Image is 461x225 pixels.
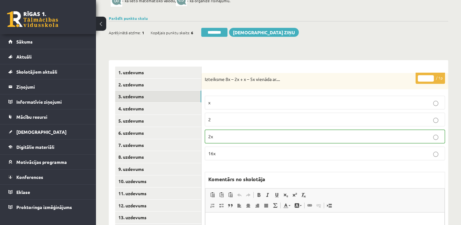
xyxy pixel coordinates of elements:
[115,151,201,163] a: 8. uzdevums
[16,129,67,135] span: [DEMOGRAPHIC_DATA]
[115,163,201,175] a: 9. uzdevums
[208,100,211,105] span: x
[229,28,299,37] a: [DEMOGRAPHIC_DATA] ziņu
[115,79,201,91] a: 2. uzdevums
[16,204,72,210] span: Proktoringa izmēģinājums
[16,189,30,195] span: Eklase
[433,118,438,123] input: 2
[8,94,88,109] a: Informatīvie ziņojumi
[235,201,244,210] a: Izlīdzināt pa kreisi
[8,125,88,139] a: [DEMOGRAPHIC_DATA]
[8,140,88,154] a: Digitālie materiāli
[8,109,88,124] a: Mācību resursi
[244,201,253,210] a: Centrēti
[115,212,201,223] a: 13. uzdevums
[115,127,201,139] a: 6. uzdevums
[115,67,201,78] a: 1. uzdevums
[208,133,213,139] span: 2x
[8,155,88,169] a: Motivācijas programma
[281,191,290,199] a: Apakšraksts
[115,175,201,187] a: 10. uzdevums
[16,144,54,150] span: Digitālie materiāli
[253,201,262,210] a: Izlīdzināt pa labi
[115,103,201,115] a: 4. uzdevums
[109,28,141,37] span: Aprēķinātā atzīme:
[8,64,88,79] a: Skolotājiem aktuāli
[416,73,445,84] p: / 1p
[314,201,323,210] a: Atsaistīt
[272,191,281,199] a: Pasvītrojums (vadīšanas taustiņš+U)
[6,6,233,13] body: Bagātinātā teksta redaktors, wiswyg-editor-47433977466340-1760519610-527
[115,139,201,151] a: 7. uzdevums
[325,201,334,210] a: Ievietot lapas pārtraukumu drukai
[16,174,43,180] span: Konferences
[208,191,217,199] a: Ielīmēt (vadīšanas taustiņš+V)
[115,188,201,199] a: 11. uzdevums
[151,28,190,37] span: Kopējais punktu skaits:
[115,200,201,212] a: 12. uzdevums
[8,79,88,94] a: Ziņojumi
[305,201,314,210] a: Saite (vadīšanas taustiņš+K)
[205,172,268,186] label: Komentārs no skolotāja
[208,117,211,122] span: 2
[299,191,308,199] a: Noņemt stilus
[16,79,88,94] legend: Ziņojumi
[235,191,244,199] a: Atcelt (vadīšanas taustiņš+Z)
[16,94,88,109] legend: Informatīvie ziņojumi
[433,135,438,140] input: 2x
[208,201,217,210] a: Ievietot/noņemt numurētu sarakstu
[226,191,235,199] a: Ievietot no Worda
[244,191,253,199] a: Atkārtot (vadīšanas taustiņš+Y)
[263,191,272,199] a: Slīpraksts (vadīšanas taustiņš+I)
[226,201,235,210] a: Bloka citāts
[191,28,193,37] span: 6
[115,91,201,102] a: 3. uzdevums
[109,16,148,21] a: Parādīt punktu skalu
[262,201,271,210] a: Izlīdzināt malas
[16,159,67,165] span: Motivācijas programma
[8,185,88,199] a: Eklase
[292,201,304,210] a: Fona krāsa
[217,201,226,210] a: Ievietot/noņemt sarakstu ar aizzīmēm
[8,200,88,214] a: Proktoringa izmēģinājums
[433,101,438,106] input: x
[217,191,226,199] a: Ievietot kā vienkāršu tekstu (vadīšanas taustiņš+pārslēgšanas taustiņš+V)
[8,34,88,49] a: Sākums
[205,76,413,83] p: Izteiksme 8x – 2x + x – 5x vienāda ar....
[115,115,201,127] a: 5. uzdevums
[281,201,292,210] a: Teksta krāsa
[7,11,58,27] a: Rīgas 1. Tālmācības vidusskola
[208,150,216,156] span: 16x
[16,114,47,120] span: Mācību resursi
[254,191,263,199] a: Treknraksts (vadīšanas taustiņš+B)
[8,49,88,64] a: Aktuāli
[8,170,88,184] a: Konferences
[290,191,299,199] a: Augšraksts
[433,152,438,157] input: 16x
[271,201,280,210] a: Math
[16,54,32,60] span: Aktuāli
[142,28,144,37] span: 1
[16,69,57,75] span: Skolotājiem aktuāli
[16,39,33,44] span: Sākums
